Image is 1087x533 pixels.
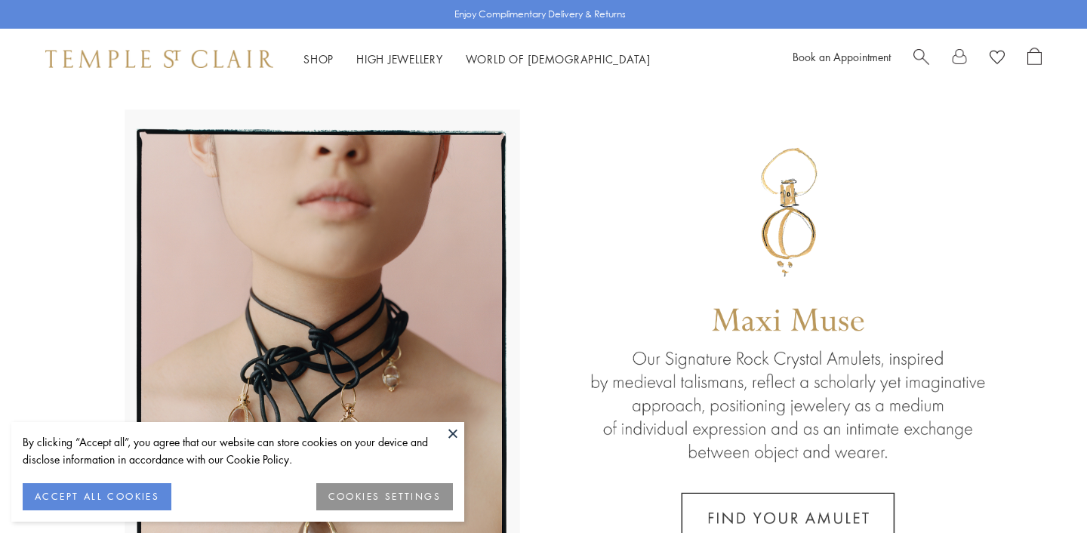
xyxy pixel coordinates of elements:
a: Search [913,48,929,70]
button: COOKIES SETTINGS [316,483,453,510]
a: Book an Appointment [793,49,891,64]
nav: Main navigation [303,50,651,69]
a: View Wishlist [990,48,1005,70]
img: Temple St. Clair [45,50,273,68]
div: By clicking “Accept all”, you agree that our website can store cookies on your device and disclos... [23,433,453,468]
a: ShopShop [303,51,334,66]
a: Open Shopping Bag [1027,48,1042,70]
a: World of [DEMOGRAPHIC_DATA]World of [DEMOGRAPHIC_DATA] [466,51,651,66]
a: High JewelleryHigh Jewellery [356,51,443,66]
p: Enjoy Complimentary Delivery & Returns [454,7,626,22]
button: ACCEPT ALL COOKIES [23,483,171,510]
